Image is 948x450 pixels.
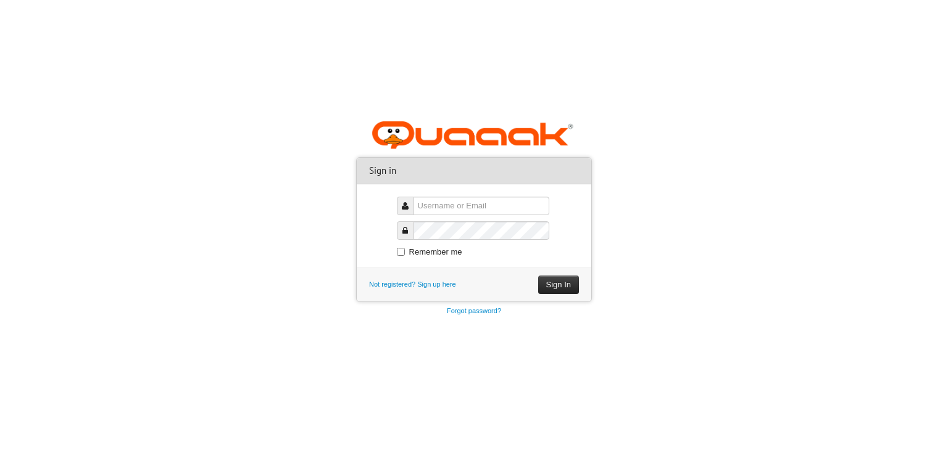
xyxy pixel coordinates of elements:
[369,280,456,288] a: Not registered? Sign up here
[414,197,549,215] input: Username or Email
[397,248,405,256] input: Remember me
[397,246,552,258] label: Remember me
[447,307,501,314] a: Forgot password?
[357,158,591,184] div: Sign in
[538,276,579,294] button: Sign In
